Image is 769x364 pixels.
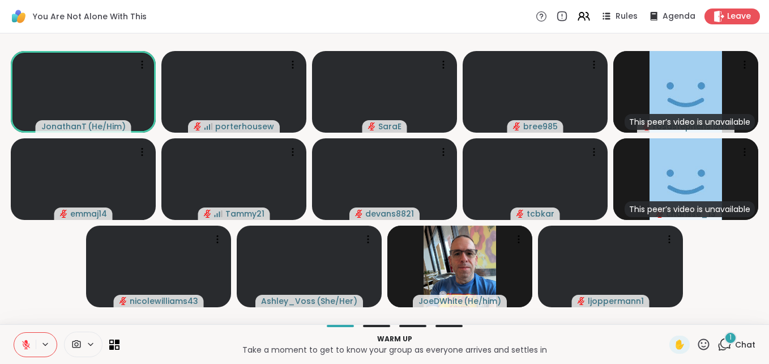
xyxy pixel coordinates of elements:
span: audio-muted [513,122,521,130]
div: This peer’s video is unavailable [625,201,755,217]
img: JoeDWhite [424,226,496,307]
img: ShareWell Logomark [9,7,28,26]
span: Rules [616,11,638,22]
span: 1 [729,333,732,342]
span: ( He/Him ) [88,121,126,132]
span: devans8821 [365,208,414,219]
span: audio-muted [119,297,127,305]
span: tcbkar [527,208,554,219]
span: audio-muted [516,210,524,218]
span: porterhousew [215,121,274,132]
span: bree985 [523,121,558,132]
span: SaraE [378,121,401,132]
span: Ashley_Voss [261,295,315,307]
p: Warm up [126,334,663,344]
span: Chat [735,339,755,350]
p: Take a moment to get to know your group as everyone arrives and settles in [126,344,663,355]
div: This peer’s video is unavailable [625,114,755,130]
span: audio-muted [355,210,363,218]
span: audio-muted [578,297,586,305]
span: audio-muted [60,210,68,218]
span: ✋ [674,338,685,352]
span: You Are Not Alone With This [33,11,147,22]
img: rosastephens1966 [650,51,722,133]
span: ljoppermann1 [588,295,644,307]
img: charisse_13 [650,138,722,220]
span: emmaj14 [70,208,107,219]
span: ( He/him ) [464,295,501,307]
span: JonathanT [41,121,87,132]
span: Agenda [663,11,695,22]
span: audio-muted [194,122,202,130]
span: JoeDWhite [418,295,463,307]
span: audio-muted [368,122,376,130]
span: ( She/Her ) [317,295,357,307]
span: nicolewilliams43 [130,295,198,307]
span: audio-muted [204,210,212,218]
span: Leave [727,11,751,22]
span: Tammy21 [225,208,264,219]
